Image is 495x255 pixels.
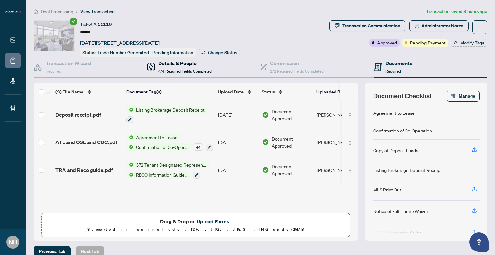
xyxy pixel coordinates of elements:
button: Open asap [469,232,489,252]
th: Status [259,83,314,101]
div: + 1 [193,143,203,151]
span: NH [9,238,17,247]
button: Modify Tags [451,39,487,47]
th: Uploaded By [314,83,362,101]
td: [PERSON_NAME] [314,129,363,156]
button: Manage [447,91,480,102]
div: MLS Print Out [373,186,401,193]
button: Status IconListing Brokerage Deposit Receipt [126,106,207,123]
span: Trade Number Generated - Pending Information [97,50,193,55]
article: Transaction saved 8 hours ago [426,8,487,15]
span: home [34,9,38,14]
span: Upload Date [218,88,244,95]
span: Change Status [208,50,237,55]
span: ellipsis [478,25,482,29]
th: Document Tag(s) [124,83,215,101]
td: [DATE] [216,156,259,184]
td: [DATE] [216,129,259,156]
span: Document Approved [272,108,312,122]
span: Administrator Notes [422,21,463,31]
span: ATL and OSL and COC.pdf [55,138,117,146]
span: Status [262,88,275,95]
div: Ticket #: [80,20,112,28]
img: logo [5,10,21,14]
span: Required [385,69,401,74]
div: Copy of Deposit Funds [373,147,418,154]
span: 372 Tenant Designated Representation Agreement with Company Schedule A [133,161,210,168]
span: Approved [377,39,397,46]
button: Logo [345,165,355,175]
span: solution [414,24,419,28]
span: Deal Processing [41,9,73,15]
button: Logo [345,137,355,147]
p: Supported files include .PDF, .JPG, .JPEG, .PNG under 25 MB [45,226,346,233]
span: [DATE][STREET_ADDRESS][DATE] [80,39,160,47]
button: Status Icon372 Tenant Designated Representation Agreement with Company Schedule AStatus IconRECO ... [126,161,210,179]
span: Required [46,69,61,74]
span: RECO Information Guide (Tenant) [133,171,190,178]
h4: Documents [385,59,412,67]
span: (3) File Name [55,88,83,95]
button: Status IconAgreement to LeaseStatus IconConfirmation of Co-Operation+1 [126,134,213,151]
h4: Transaction Wizard [46,59,91,67]
img: Status Icon [126,106,133,113]
span: 4/4 Required Fields Completed [158,69,212,74]
span: 11119 [97,21,112,27]
img: Status Icon [126,171,133,178]
h4: Commission [270,59,324,67]
button: Upload Forms [195,217,231,226]
span: Document Approved [272,135,312,149]
img: Logo [347,141,353,146]
div: Notice of Fulfillment/Waiver [373,208,428,215]
div: Transaction Communication [342,21,400,31]
span: Manage [459,91,475,101]
span: Modify Tags [460,41,484,45]
div: Confirmation of Co-Operation [373,127,432,134]
img: Document Status [262,111,269,118]
td: [PERSON_NAME] [314,156,363,184]
span: Listing Brokerage Deposit Receipt [133,106,207,113]
span: Document Checklist [373,92,432,101]
div: Listing Brokerage Deposit Receipt [373,166,442,173]
img: Status Icon [126,161,133,168]
span: 1/1 Required Fields Completed [270,69,324,74]
img: Document Status [262,139,269,146]
span: Confirmation of Co-Operation [133,143,190,151]
span: View Transaction [80,9,115,15]
td: [DATE] [216,101,259,129]
button: Transaction Communication [329,20,405,31]
span: Pending Payment [410,39,446,46]
img: Logo [347,113,353,118]
th: (3) File Name [53,83,124,101]
button: Logo [345,110,355,120]
img: Logo [347,168,353,173]
img: IMG-E12384424_1.jpg [34,21,74,51]
button: Administrator Notes [409,20,469,31]
li: / [76,8,78,15]
span: Drag & Drop or [160,217,231,226]
h4: Details & People [158,59,212,67]
div: Agreement to Lease [373,109,415,116]
span: Deposit receipt.pdf [55,111,101,119]
img: Document Status [262,166,269,173]
span: Drag & Drop orUpload FormsSupported files include .PDF, .JPG, .JPEG, .PNG under25MB [42,213,350,237]
button: Change Status [199,49,240,56]
img: Status Icon [126,143,133,151]
span: check-circle [70,18,77,25]
img: Status Icon [126,134,133,141]
div: Status: [80,48,196,57]
span: TRA and Reco guide.pdf [55,166,113,174]
th: Upload Date [215,83,259,101]
span: Document Approved [272,163,312,177]
span: Agreement to Lease [133,134,180,141]
td: [PERSON_NAME] [314,101,363,129]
